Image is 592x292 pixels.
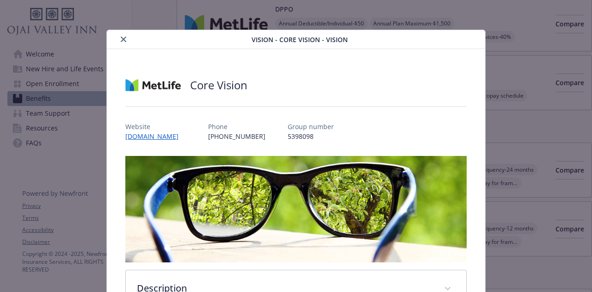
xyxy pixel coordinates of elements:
span: Vision - Core Vision - Vision [252,35,348,44]
p: 5398098 [288,131,334,141]
a: [DOMAIN_NAME] [125,132,186,141]
button: close [118,34,129,45]
p: [PHONE_NUMBER] [208,131,265,141]
p: Group number [288,122,334,131]
h2: Core Vision [190,77,247,93]
p: Website [125,122,186,131]
p: Phone [208,122,265,131]
img: banner [125,156,466,262]
img: Metlife Inc [125,71,181,99]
